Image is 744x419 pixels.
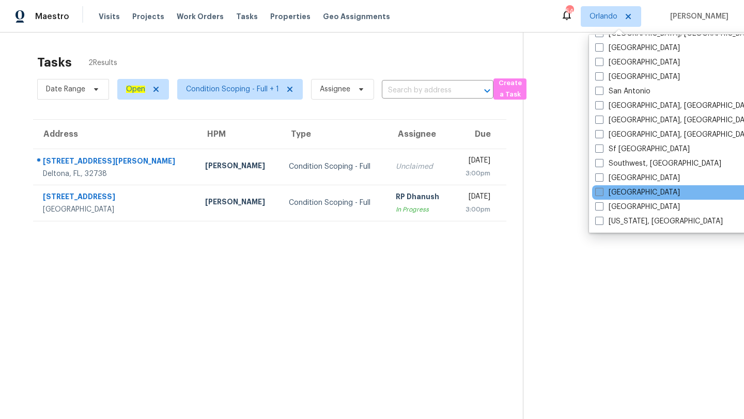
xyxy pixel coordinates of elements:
span: Projects [132,11,164,22]
div: Condition Scoping - Full [289,198,379,208]
div: [DATE] [461,155,490,168]
div: RP Dhanush [396,191,444,204]
label: [US_STATE], [GEOGRAPHIC_DATA] [595,216,723,227]
span: Create a Task [499,77,521,101]
span: Geo Assignments [323,11,390,22]
span: Tasks [236,13,258,20]
div: 54 [566,6,573,17]
div: [GEOGRAPHIC_DATA] [43,204,189,215]
button: Open [480,84,494,98]
label: [GEOGRAPHIC_DATA] [595,202,680,212]
span: Visits [99,11,120,22]
label: [GEOGRAPHIC_DATA] [595,43,680,53]
div: 3:00pm [461,204,490,215]
label: [GEOGRAPHIC_DATA] [595,57,680,68]
div: In Progress [396,204,444,215]
span: Date Range [46,84,85,94]
input: Search by address [382,83,464,99]
span: Properties [270,11,311,22]
h2: Tasks [37,57,72,68]
div: Unclaimed [396,162,444,172]
label: [GEOGRAPHIC_DATA] [595,187,680,198]
button: Create a Task [493,78,526,100]
th: Type [281,120,388,149]
div: 3:00pm [461,168,490,179]
div: [PERSON_NAME] [205,197,272,209]
label: Southwest, [GEOGRAPHIC_DATA] [595,158,721,169]
span: Condition Scoping - Full + 1 [186,84,279,94]
span: [PERSON_NAME] [666,11,729,22]
div: [PERSON_NAME] [205,160,272,173]
th: Assignee [388,120,453,149]
label: San Antonio [595,86,650,96]
div: [STREET_ADDRESS] [43,191,189,204]
div: Condition Scoping - Full [289,162,379,172]
th: Due [453,120,506,149]
th: HPM [197,120,280,149]
div: Deltona, FL, 32738 [43,169,189,179]
ah_el_jm_1744035306855: Open [126,86,145,93]
label: [GEOGRAPHIC_DATA] [595,72,680,82]
span: Maestro [35,11,69,22]
div: [DATE] [461,191,490,204]
label: [GEOGRAPHIC_DATA] [595,173,680,183]
span: Orlando [590,11,617,22]
span: Assignee [320,84,350,94]
th: Address [33,120,197,149]
div: [STREET_ADDRESS][PERSON_NAME] [43,156,189,169]
span: 2 Results [88,58,117,68]
span: Work Orders [177,11,224,22]
label: Sf [GEOGRAPHIC_DATA] [595,144,690,154]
